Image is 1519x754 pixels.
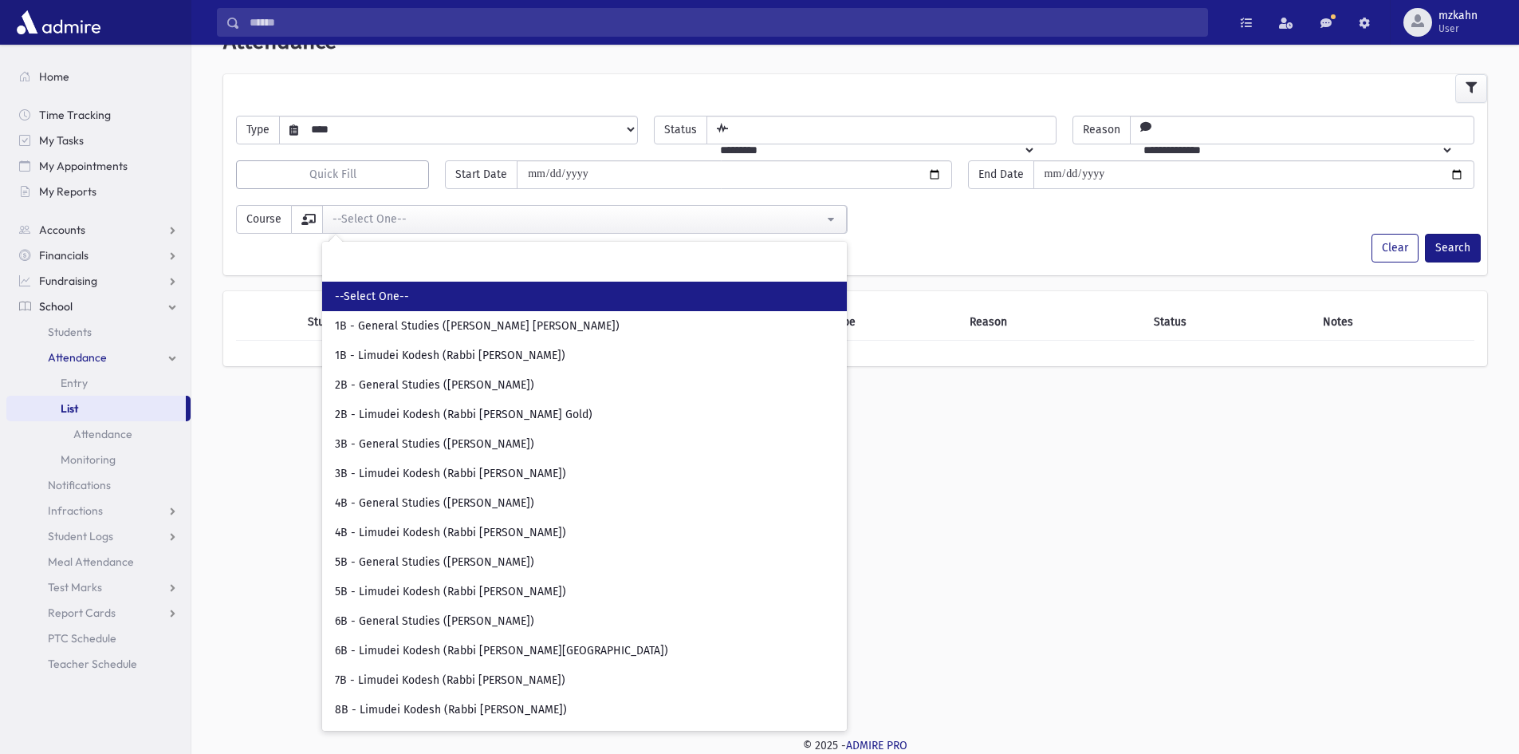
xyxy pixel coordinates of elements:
img: AdmirePro [13,6,104,38]
span: 2B - Limudei Kodesh (Rabbi [PERSON_NAME] Gold) [335,407,592,423]
a: Test Marks [6,574,191,600]
span: Student Logs [48,529,113,543]
span: 4B - Limudei Kodesh (Rabbi [PERSON_NAME]) [335,525,566,541]
span: Students [48,325,92,339]
button: Quick Fill [236,160,429,189]
span: Notifications [48,478,111,492]
button: Clear [1371,234,1419,263]
span: Test Marks [48,580,102,594]
a: Infractions [6,498,191,523]
a: Attendance [6,345,191,370]
span: 8B - Limudei Kodesh (Rabbi [PERSON_NAME]) [335,702,567,718]
a: Teacher Schedule [6,651,191,677]
span: Accounts [39,223,85,237]
span: Entry [61,376,88,390]
span: Status [654,116,707,144]
span: Teacher Schedule [48,657,137,671]
a: PTC Schedule [6,626,191,651]
input: Search [240,8,1207,37]
a: My Appointments [6,153,191,179]
span: 2B - General Studies ([PERSON_NAME]) [335,377,534,393]
a: Financials [6,243,191,268]
a: Attendance [6,421,191,447]
span: Quick Fill [309,168,356,181]
span: Fundraising [39,274,97,288]
span: Home [39,69,69,84]
span: Monitoring [61,452,116,467]
a: Notifications [6,472,191,498]
a: Accounts [6,217,191,243]
span: Report Cards [48,606,116,620]
div: --Select One-- [333,211,824,227]
a: Home [6,64,191,89]
span: 3B - General Studies ([PERSON_NAME]) [335,436,534,452]
th: Status [1144,304,1313,341]
span: My Appointments [39,159,128,173]
div: © 2025 - [217,737,1493,754]
span: Start Date [445,160,517,189]
a: Fundraising [6,268,191,294]
span: Course [236,205,292,234]
span: 1B - General Studies ([PERSON_NAME] [PERSON_NAME]) [335,318,620,334]
a: Student Logs [6,523,191,549]
span: Infractions [48,503,103,518]
a: Students [6,319,191,345]
th: Type [823,304,961,341]
span: --Select One-- [335,289,409,305]
a: Meal Attendance [6,549,191,574]
th: Notes [1313,304,1474,341]
a: My Tasks [6,128,191,153]
th: Student [298,304,490,341]
span: List [61,401,78,416]
span: 3B - Limudei Kodesh (Rabbi [PERSON_NAME]) [335,466,566,482]
input: Search [329,251,840,278]
button: --Select One-- [322,205,847,234]
span: 1B - Limudei Kodesh (Rabbi [PERSON_NAME]) [335,348,565,364]
span: Meal Attendance [48,555,134,569]
span: Time Tracking [39,108,111,122]
span: 5B - General Studies ([PERSON_NAME]) [335,555,534,570]
span: mzkahn [1438,10,1478,22]
button: Search [1425,234,1481,263]
a: ADMIRE PRO [846,739,907,752]
a: Entry [6,370,191,396]
span: 6B - General Studies ([PERSON_NAME]) [335,614,534,630]
a: Time Tracking [6,102,191,128]
span: PTC Schedule [48,631,116,645]
span: Attendance [48,350,107,365]
span: My Reports [39,184,96,199]
span: 4B - General Studies ([PERSON_NAME]) [335,495,534,511]
span: 6B - Limudei Kodesh (Rabbi [PERSON_NAME][GEOGRAPHIC_DATA]) [335,643,668,659]
th: Reason [960,304,1144,341]
span: End Date [968,160,1034,189]
span: 5B - Limudei Kodesh (Rabbi [PERSON_NAME]) [335,584,566,600]
span: Type [236,116,280,144]
a: Monitoring [6,447,191,472]
a: My Reports [6,179,191,204]
a: Report Cards [6,600,191,626]
span: 7B - Limudei Kodesh (Rabbi [PERSON_NAME]) [335,673,565,689]
span: School [39,299,73,314]
span: Reason [1072,116,1131,144]
span: User [1438,22,1478,35]
a: List [6,396,186,421]
a: School [6,294,191,319]
span: Financials [39,248,89,263]
span: My Tasks [39,133,84,148]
